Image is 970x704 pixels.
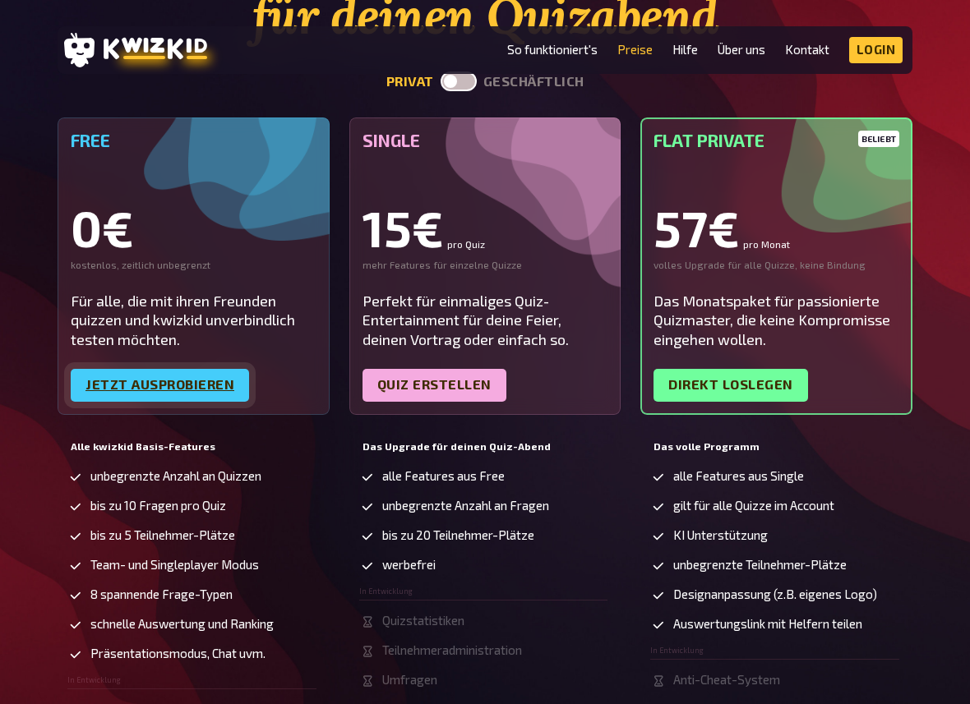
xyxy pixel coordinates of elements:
[363,292,608,349] div: Perfekt für einmaliges Quiz-Entertainment für deine Feier, deinen Vortrag oder einfach so.
[673,617,862,631] span: Auswertungslink mit Helfern teilen
[654,369,808,402] a: Direkt loslegen
[363,131,608,150] h5: Single
[363,441,608,453] h5: Das Upgrade für deinen Quiz-Abend
[363,369,506,402] a: Quiz erstellen
[382,673,437,687] span: Umfragen
[90,469,261,483] span: unbegrenzte Anzahl an Quizzen
[382,528,534,542] span: bis zu 20 Teilnehmer-Plätze
[382,614,464,628] span: Quizstatistiken
[90,528,235,542] span: bis zu 5 Teilnehmer-Plätze
[71,369,249,402] a: Jetzt ausprobieren
[673,499,834,513] span: gilt für alle Quizze im Account
[90,558,259,572] span: Team- und Singleplayer Modus
[90,587,233,601] span: 8 spannende Frage-Typen
[382,499,549,513] span: unbegrenzte Anzahl an Fragen
[447,239,485,249] small: pro Quiz
[359,587,413,596] span: In Entwicklung
[507,43,598,57] a: So funktioniert's
[71,203,316,252] div: 0€
[483,74,584,90] button: geschäftlich
[650,646,704,655] span: In Entwicklung
[382,643,522,657] span: Teilnehmeradministration
[718,43,765,57] a: Über uns
[71,292,316,349] div: Für alle, die mit ihren Freunden quizzen und kwizkid unverbindlich testen möchten.
[617,43,653,57] a: Preise
[673,469,804,483] span: alle Features aus Single
[849,37,903,63] a: Login
[363,203,608,252] div: 15€
[654,203,899,252] div: 57€
[90,617,274,631] span: schnelle Auswertung und Ranking
[654,292,899,349] div: Das Monatspaket für passionierte Quizmaster, die keine Kompromisse eingehen wollen.
[654,441,899,453] h5: Das volle Programm
[672,43,698,57] a: Hilfe
[382,469,505,483] span: alle Features aus Free
[90,499,226,513] span: bis zu 10 Fragen pro Quiz
[67,676,121,684] span: In Entwicklung
[71,259,316,272] div: kostenlos, zeitlich unbegrenzt
[673,587,877,601] span: Designanpassung (z.B. eigenes Logo)
[673,558,847,572] span: unbegrenzte Teilnehmer-Plätze
[654,259,899,272] div: volles Upgrade für alle Quizze, keine Bindung
[654,131,899,150] h5: Flat Private
[673,528,768,542] span: KI Unterstützung
[673,673,780,687] span: Anti-Cheat-System
[71,131,316,150] h5: Free
[363,259,608,272] div: mehr Features für einzelne Quizze
[382,558,436,572] span: werbefrei
[386,74,434,90] button: privat
[90,646,266,660] span: Präsentationsmodus, Chat uvm.
[785,43,829,57] a: Kontakt
[743,239,790,249] small: pro Monat
[71,441,316,453] h5: Alle kwizkid Basis-Features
